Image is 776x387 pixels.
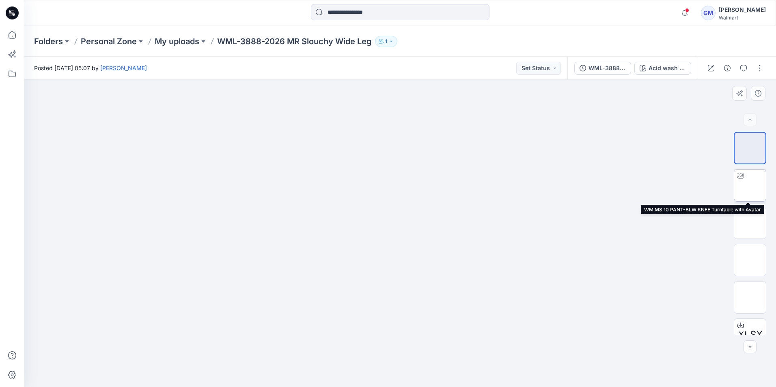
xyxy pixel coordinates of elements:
a: Personal Zone [81,36,137,47]
button: Details [721,62,734,75]
button: WML-3888-2026 MR Slouchy Wide Leg - Colorway [574,62,631,75]
div: GM [701,6,716,20]
button: Acid wash in Rose mum color [634,62,691,75]
a: Folders [34,36,63,47]
div: Acid wash in Rose mum color [649,64,686,73]
p: 1 [385,37,387,46]
div: [PERSON_NAME] [719,5,766,15]
button: 1 [375,36,397,47]
div: WML-3888-2026 MR Slouchy Wide Leg - Colorway [588,64,626,73]
p: WML-3888-2026 MR Slouchy Wide Leg [217,36,372,47]
span: XLSX [738,327,763,342]
a: [PERSON_NAME] [100,64,147,71]
div: Walmart [719,15,766,21]
a: My uploads [155,36,199,47]
span: Posted [DATE] 05:07 by [34,64,147,72]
